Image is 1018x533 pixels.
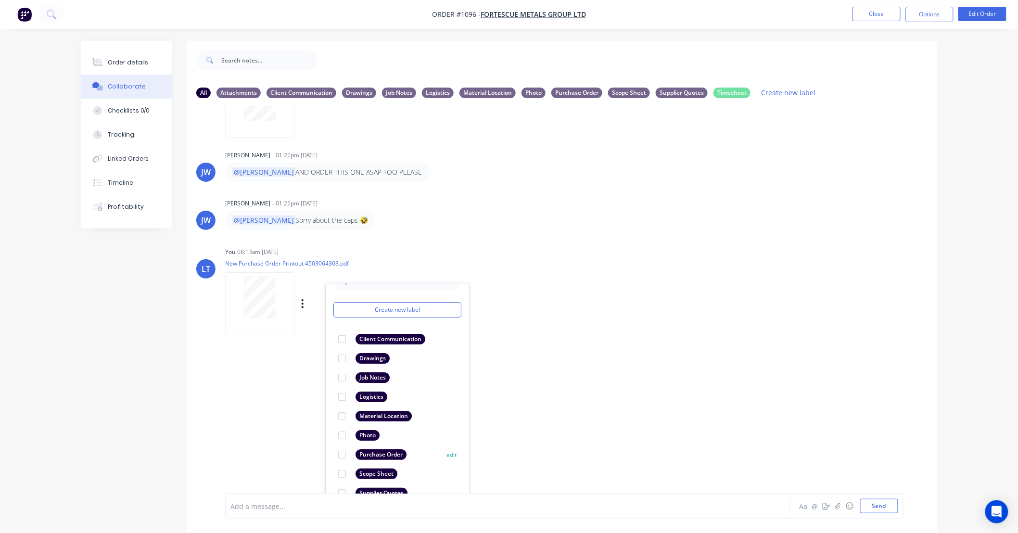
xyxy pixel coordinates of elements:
p: Sorry about the caps 🤣 [232,216,368,225]
div: Material Location [459,88,516,98]
div: Logistics [422,88,454,98]
div: All [196,88,211,98]
div: Client Communication [356,334,425,345]
button: ☺ [844,500,855,512]
button: Linked Orders [81,147,172,171]
button: Edit Order [958,7,1006,21]
button: Options [905,7,954,22]
div: Material Location [356,411,412,422]
div: Tracking [108,130,134,139]
span: @[PERSON_NAME] [232,167,295,177]
div: Job Notes [356,373,390,383]
div: Timeline [108,178,133,187]
div: Attachments [216,88,261,98]
p: AND ORDER THIS ONE ASAP TOO PLEASE [232,167,422,177]
div: Linked Orders [108,154,149,163]
div: JW [201,166,211,178]
button: @ [809,500,821,512]
div: Supplier Quotes [356,488,407,499]
div: Timesheet [713,88,751,98]
div: Photo [522,88,546,98]
div: Scope Sheet [608,88,650,98]
div: Job Notes [382,88,416,98]
span: Order #1096 - [432,10,481,19]
div: Client Communication [267,88,336,98]
div: - 01:22pm [DATE] [272,151,318,160]
div: - 01:22pm [DATE] [272,199,318,208]
div: Profitability [108,203,144,211]
button: Create new label [756,86,821,99]
div: You [225,248,235,256]
div: Drawings [356,354,390,364]
div: LT [202,263,210,275]
a: FORTESCUE METALS GROUP LTD [481,10,586,19]
div: [PERSON_NAME] [225,199,270,208]
img: Factory [17,7,32,22]
div: Drawings [342,88,376,98]
div: Supplier Quotes [656,88,708,98]
div: Checklists 0/0 [108,106,150,115]
button: Profitability [81,195,172,219]
div: JW [201,215,211,226]
div: [PERSON_NAME] [225,151,270,160]
span: @[PERSON_NAME] [232,216,295,225]
button: Collaborate [81,75,172,99]
button: Checklists 0/0 [81,99,172,123]
div: Purchase Order [356,450,407,460]
div: Scope Sheet [356,469,397,480]
div: Logistics [356,392,387,403]
button: Tracking [81,123,172,147]
div: Photo [356,431,380,441]
p: New Purchase Order Printout 4503064303.pdf [225,259,402,267]
button: Create new label [333,303,461,318]
button: Aa [798,500,809,512]
div: Collaborate [108,82,146,91]
button: Order details [81,51,172,75]
button: Timeline [81,171,172,195]
div: Order details [108,58,149,67]
div: 08:13am [DATE] [237,248,279,256]
button: Send [860,499,898,513]
input: Search notes... [221,51,317,70]
button: Close [853,7,901,21]
div: Purchase Order [551,88,602,98]
div: Open Intercom Messenger [985,500,1008,523]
